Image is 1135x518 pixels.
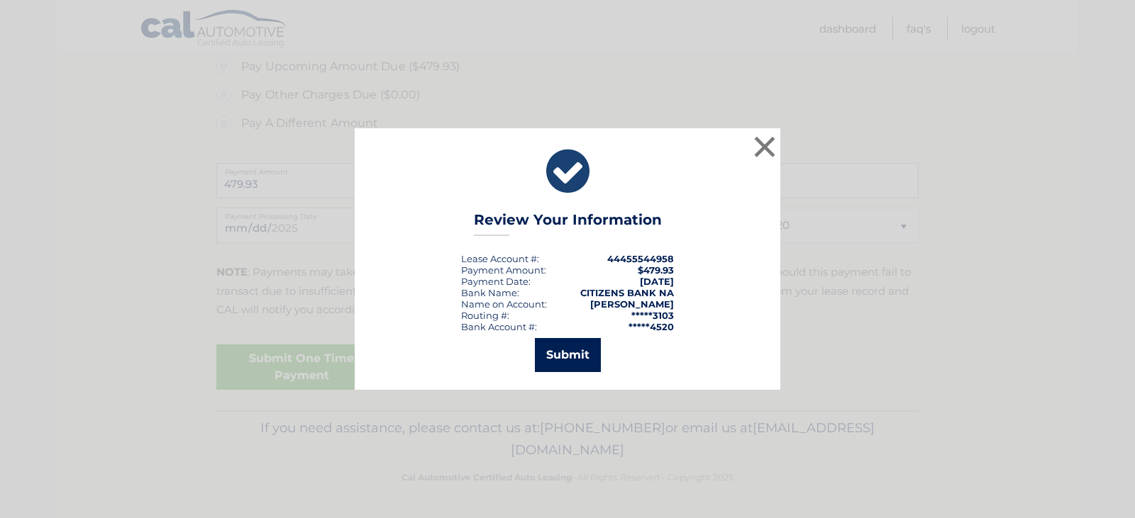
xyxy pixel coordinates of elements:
span: $479.93 [638,264,674,276]
h3: Review Your Information [474,211,662,236]
strong: 44455544958 [607,253,674,264]
div: Lease Account #: [461,253,539,264]
div: Payment Amount: [461,264,546,276]
span: Payment Date [461,276,528,287]
div: : [461,276,531,287]
span: [DATE] [640,276,674,287]
div: Bank Account #: [461,321,537,332]
button: × [751,133,779,161]
div: Name on Account: [461,298,547,310]
div: Routing #: [461,310,509,321]
strong: CITIZENS BANK NA [580,287,674,298]
strong: [PERSON_NAME] [590,298,674,310]
button: Submit [535,338,601,372]
div: Bank Name: [461,287,519,298]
